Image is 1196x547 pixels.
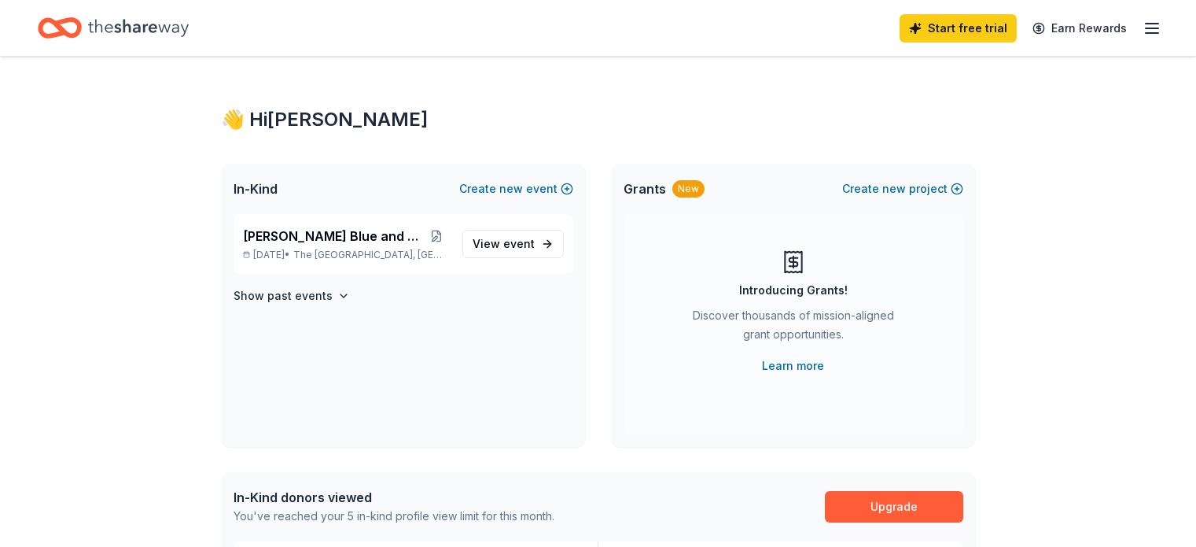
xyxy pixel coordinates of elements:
[459,179,573,198] button: Createnewevent
[842,179,963,198] button: Createnewproject
[762,357,824,375] a: Learn more
[882,179,906,198] span: new
[900,14,1017,43] a: Start free trial
[234,286,350,305] button: Show past events
[221,107,976,132] div: 👋 Hi [PERSON_NAME]
[686,306,900,350] div: Discover thousands of mission-aligned grant opportunities.
[243,249,450,261] p: [DATE] •
[234,179,278,198] span: In-Kind
[234,286,333,305] h4: Show past events
[503,237,535,250] span: event
[739,281,848,300] div: Introducing Grants!
[672,180,705,198] div: New
[234,507,554,526] div: You've reached your 5 in-kind profile view limit for this month.
[624,179,666,198] span: Grants
[38,9,189,46] a: Home
[462,230,564,258] a: View event
[243,227,425,246] span: [PERSON_NAME] Blue and Gray Gala
[293,249,449,261] span: The [GEOGRAPHIC_DATA], [GEOGRAPHIC_DATA]
[825,491,963,523] a: Upgrade
[473,235,535,253] span: View
[499,179,523,198] span: new
[1023,14,1136,43] a: Earn Rewards
[234,488,554,507] div: In-Kind donors viewed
